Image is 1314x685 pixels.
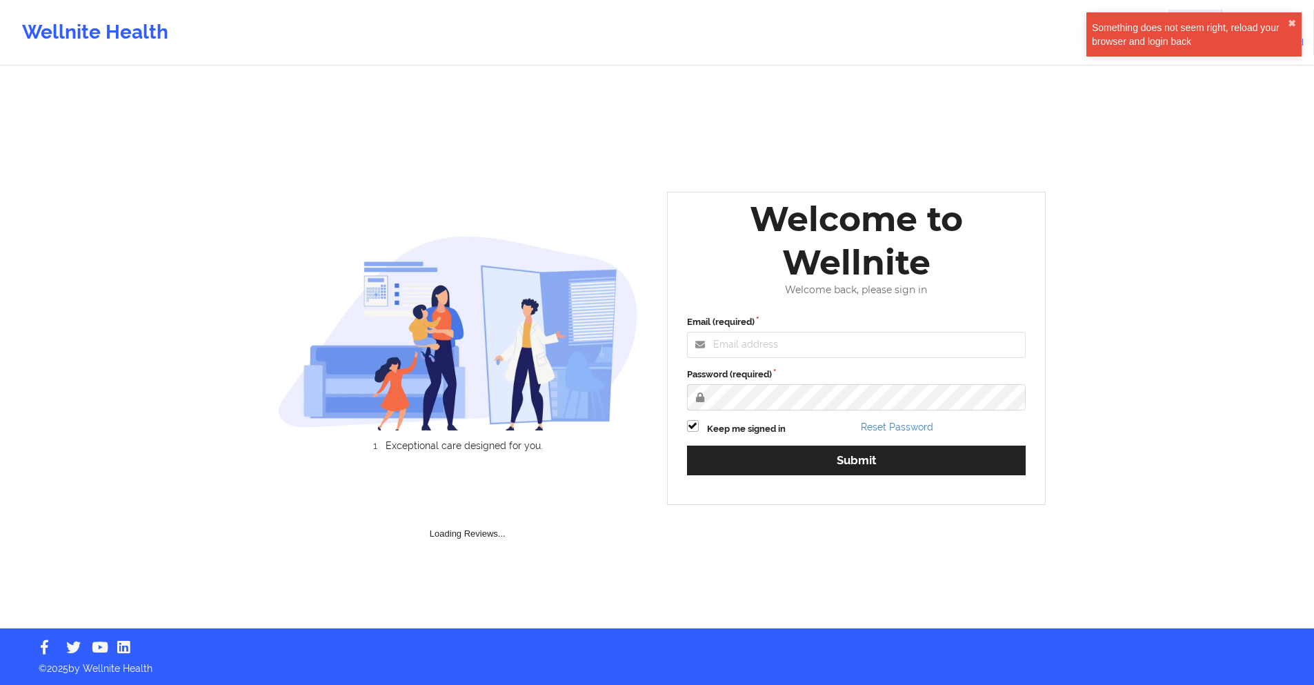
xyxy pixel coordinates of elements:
p: © 2025 by Wellnite Health [29,652,1285,675]
label: Password (required) [687,368,1026,381]
div: Something does not seem right, reload your browser and login back [1092,21,1288,48]
div: Welcome back, please sign in [677,284,1036,296]
div: Loading Reviews... [278,475,657,541]
input: Email address [687,332,1026,358]
button: close [1288,18,1296,29]
label: Email (required) [687,315,1026,329]
img: wellnite-auth-hero_200.c722682e.png [278,235,638,430]
div: Welcome to Wellnite [677,197,1036,284]
a: Reset Password [861,421,933,433]
li: Exceptional care designed for you. [290,440,638,451]
button: Submit [687,446,1026,475]
label: Keep me signed in [707,422,786,436]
